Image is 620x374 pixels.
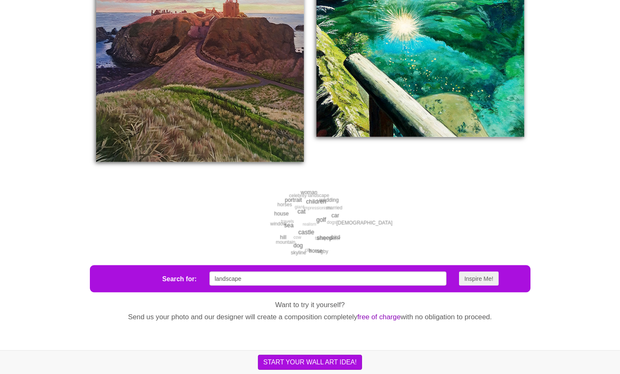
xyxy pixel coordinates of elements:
[293,242,303,250] span: dog
[331,212,339,220] span: car
[459,272,499,286] button: Inspire Me!
[315,236,326,242] span: family
[284,222,293,230] span: sea
[281,219,293,225] span: travels
[270,221,286,228] span: window
[316,249,328,256] span: rugby
[306,198,326,206] span: children
[327,220,336,226] span: dogs
[280,234,286,242] span: hill
[297,208,305,216] span: cat
[277,202,292,209] span: horses
[336,220,392,227] span: [DEMOGRAPHIC_DATA]
[258,355,362,370] button: START YOUR WALL ART IDEA!
[276,239,295,246] span: mountain
[293,235,301,241] span: cow
[298,229,314,237] span: castle
[162,275,196,284] label: Search for:
[309,247,322,255] span: horse
[331,234,340,242] span: bird
[357,313,401,321] span: free of charge
[301,189,317,197] span: woman
[316,234,332,243] span: sheep
[305,247,311,254] span: city
[294,204,304,211] span: giant
[291,249,306,257] span: skyline
[274,210,288,218] span: house
[302,222,316,228] span: realism
[303,205,331,211] span: impressionism
[326,205,342,211] span: married
[289,193,306,199] span: celebrity
[329,236,340,242] span: water
[96,299,524,323] p: Want to try it yourself? Send us your photo and our designer will create a composition completely...
[316,216,326,225] span: golf
[285,197,302,205] span: portrait
[308,193,329,199] span: landscape
[319,197,339,204] span: wedding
